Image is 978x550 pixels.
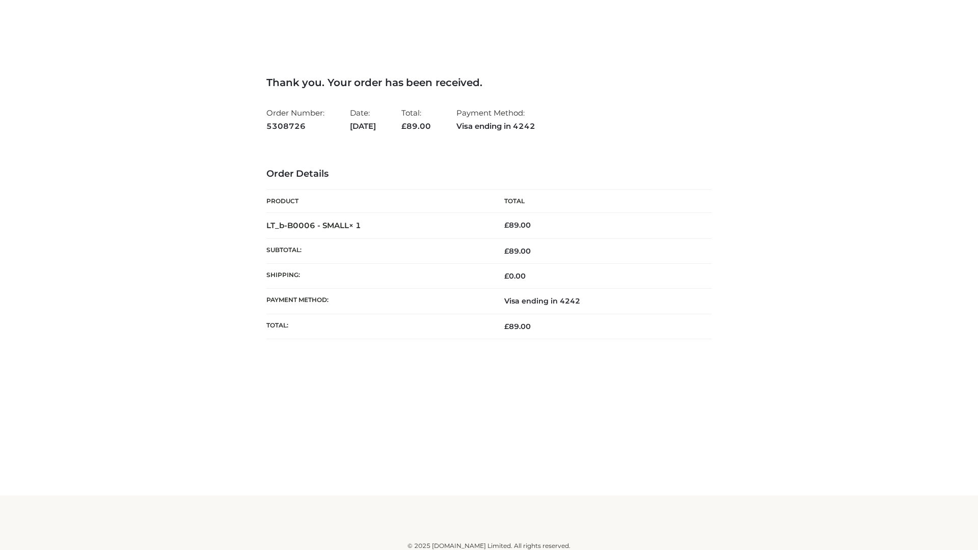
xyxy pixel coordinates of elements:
li: Order Number: [266,104,324,135]
span: £ [504,221,509,230]
h3: Order Details [266,169,712,180]
h3: Thank you. Your order has been received. [266,76,712,89]
li: Total: [401,104,431,135]
th: Total: [266,314,489,339]
td: Visa ending in 4242 [489,289,712,314]
strong: [DATE] [350,120,376,133]
bdi: 89.00 [504,221,531,230]
th: Payment method: [266,289,489,314]
strong: × 1 [349,221,361,230]
span: £ [504,271,509,281]
span: 89.00 [504,322,531,331]
li: Payment Method: [456,104,535,135]
th: Shipping: [266,264,489,289]
strong: 5308726 [266,120,324,133]
span: £ [504,246,509,256]
strong: Visa ending in 4242 [456,120,535,133]
span: £ [504,322,509,331]
bdi: 0.00 [504,271,526,281]
strong: LT_b-B0006 - SMALL [266,221,361,230]
th: Product [266,190,489,213]
li: Date: [350,104,376,135]
span: £ [401,121,406,131]
th: Total [489,190,712,213]
span: 89.00 [504,246,531,256]
span: 89.00 [401,121,431,131]
th: Subtotal: [266,238,489,263]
